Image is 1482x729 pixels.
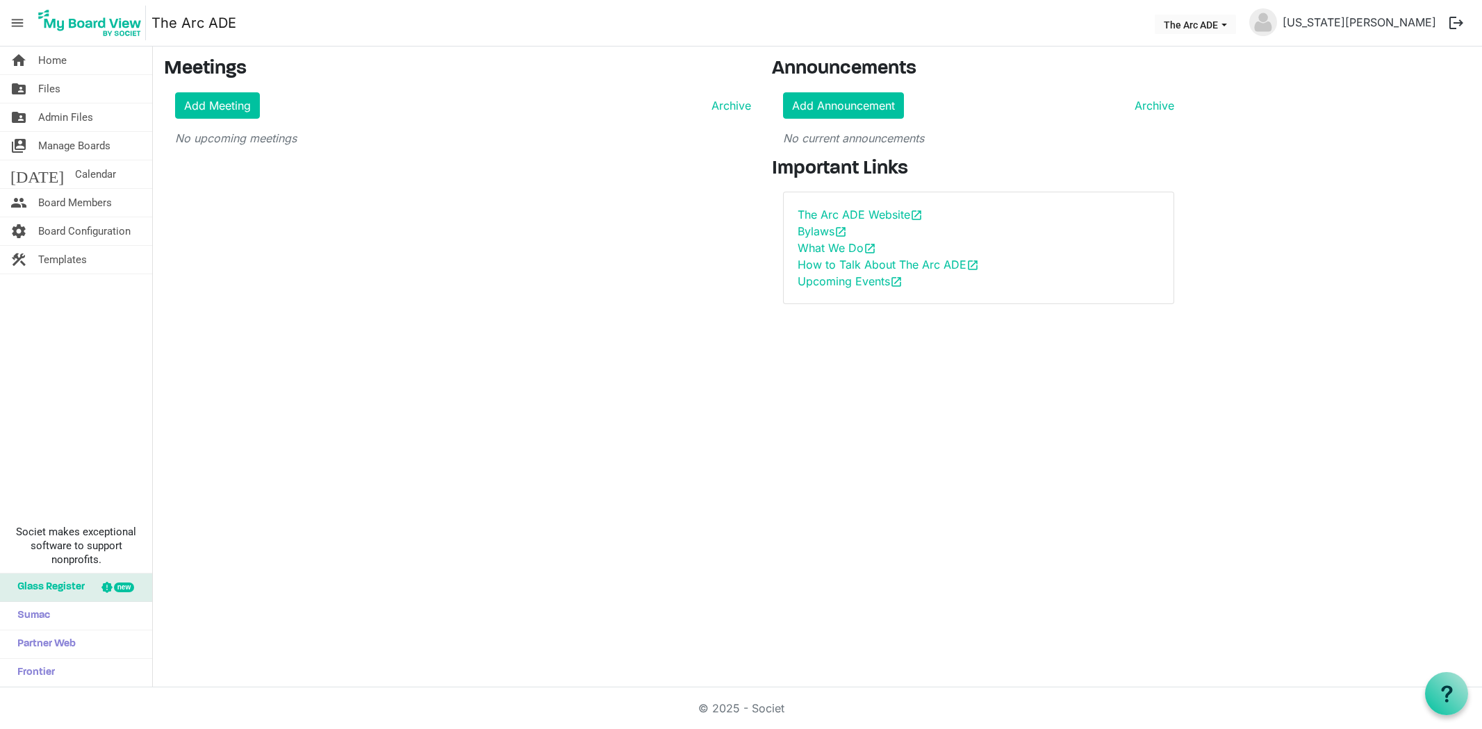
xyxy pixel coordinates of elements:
span: construction [10,246,27,274]
span: Frontier [10,659,55,687]
span: Home [38,47,67,74]
span: settings [10,217,27,245]
div: new [114,583,134,592]
button: The Arc ADE dropdownbutton [1155,15,1236,34]
span: home [10,47,27,74]
a: Add Meeting [175,92,260,119]
span: Sumac [10,602,50,630]
p: No current announcements [783,130,1174,146]
img: My Board View Logo [34,6,146,40]
span: Board Configuration [38,217,131,245]
h3: Meetings [164,58,751,81]
a: [US_STATE][PERSON_NAME] [1277,8,1442,36]
a: Archive [706,97,751,114]
span: open_in_new [910,209,923,221]
span: folder_shared [10,103,27,131]
span: Board Members [38,189,112,217]
p: No upcoming meetings [175,130,751,146]
a: Add Announcement [783,92,904,119]
span: Societ makes exceptional software to support nonprofits. [6,525,146,567]
span: open_in_new [864,242,876,255]
img: no-profile-picture.svg [1249,8,1277,36]
a: The Arc ADE [151,9,236,37]
span: open_in_new [834,226,847,238]
span: Files [38,75,60,103]
a: Archive [1129,97,1174,114]
span: Templates [38,246,87,274]
a: My Board View Logo [34,6,151,40]
span: Calendar [75,160,116,188]
h3: Important Links [772,158,1185,181]
span: people [10,189,27,217]
span: Glass Register [10,573,85,601]
button: logout [1442,8,1471,37]
span: Admin Files [38,103,93,131]
a: Upcoming Eventsopen_in_new [798,274,903,288]
a: What We Doopen_in_new [798,241,876,255]
a: Bylawsopen_in_new [798,224,847,238]
span: [DATE] [10,160,64,188]
span: switch_account [10,132,27,160]
a: © 2025 - Societ [698,701,784,715]
h3: Announcements [772,58,1185,81]
span: open_in_new [966,259,979,271]
span: open_in_new [890,276,903,288]
span: Manage Boards [38,132,110,160]
a: How to Talk About The Arc ADEopen_in_new [798,258,979,271]
a: The Arc ADE Websiteopen_in_new [798,208,923,221]
span: Partner Web [10,630,76,658]
span: folder_shared [10,75,27,103]
span: menu [4,10,31,36]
